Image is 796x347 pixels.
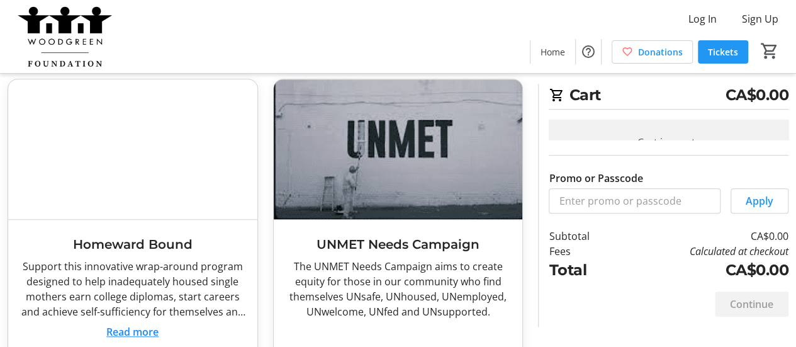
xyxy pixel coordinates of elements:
td: CA$0.00 [619,259,788,282]
button: Help [576,39,601,64]
a: Donations [612,40,693,64]
img: The WoodGreen Foundation's Logo [8,5,120,68]
a: Tickets [698,40,748,64]
td: Calculated at checkout [619,244,788,259]
span: Donations [638,45,683,59]
h3: Homeward Bound [18,235,247,254]
td: Total [549,259,618,282]
h3: UNMET Needs Campaign [284,235,513,254]
span: Log In [688,11,717,26]
span: CA$0.00 [725,84,788,106]
a: Home [530,40,575,64]
td: Subtotal [549,229,618,244]
span: Tickets [708,45,738,59]
div: Cart is empty [549,120,788,165]
img: Homeward Bound [8,79,257,220]
span: Sign Up [742,11,778,26]
img: UNMET Needs Campaign [274,79,523,220]
h2: Cart [549,84,788,110]
span: Apply [746,193,773,208]
div: Support this innovative wrap-around program designed to help inadequately housed single mothers e... [18,259,247,319]
td: Fees [549,244,618,259]
input: Enter promo or passcode [549,188,720,213]
div: The UNMET Needs Campaign aims to create equity for those in our community who find themselves UNs... [284,259,513,319]
button: Log In [678,9,727,29]
button: Apply [731,188,788,213]
td: CA$0.00 [619,229,788,244]
span: Home [541,45,565,59]
button: Sign Up [732,9,788,29]
button: Cart [758,40,781,62]
button: Read more [106,324,159,339]
label: Promo or Passcode [549,171,642,186]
